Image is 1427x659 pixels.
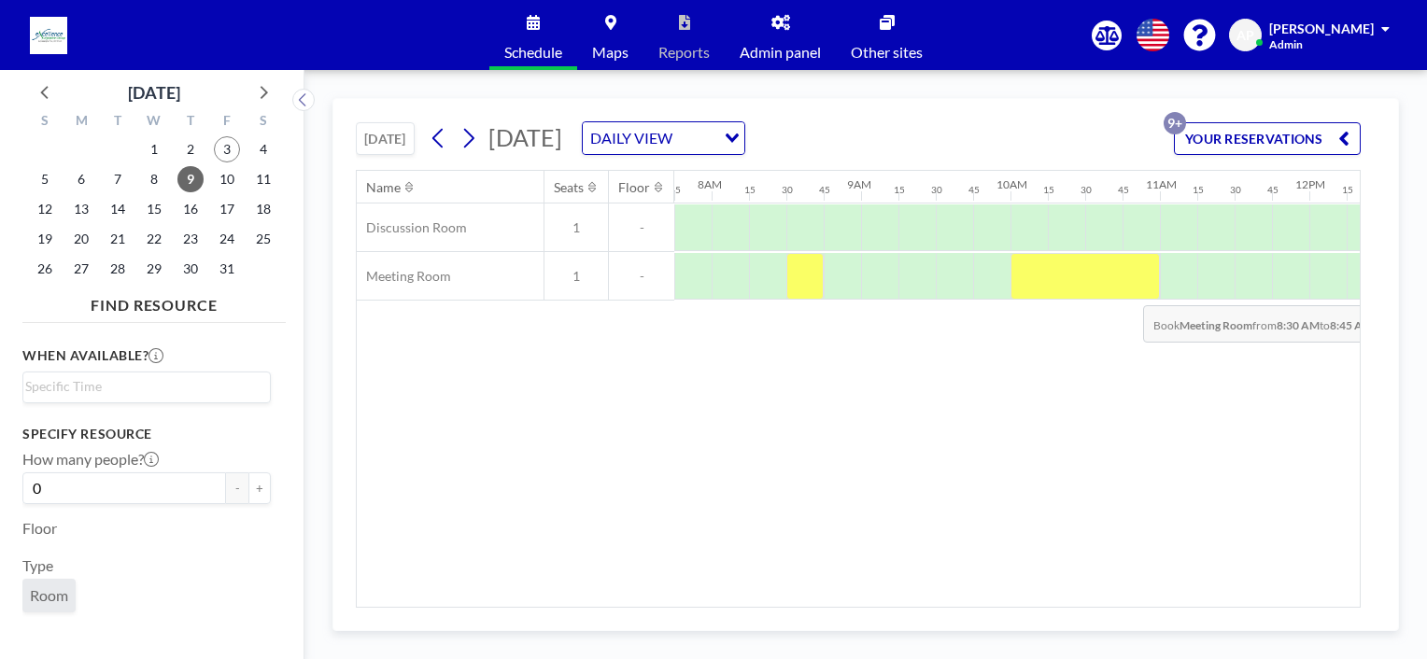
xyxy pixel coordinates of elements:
span: Wednesday, October 1, 2025 [141,136,167,162]
span: Sunday, October 12, 2025 [32,196,58,222]
span: Friday, October 10, 2025 [214,166,240,192]
div: Name [366,179,401,196]
div: T [172,110,208,134]
span: Thursday, October 23, 2025 [177,226,204,252]
span: Tuesday, October 21, 2025 [105,226,131,252]
div: 30 [1230,184,1241,196]
h4: FIND RESOURCE [22,288,286,315]
div: Seats [554,179,584,196]
div: 45 [1118,184,1129,196]
div: 30 [1081,184,1092,196]
div: 15 [1193,184,1204,196]
input: Search for option [678,126,713,150]
span: Tuesday, October 14, 2025 [105,196,131,222]
button: + [248,472,271,504]
span: Saturday, October 25, 2025 [250,226,276,252]
div: S [245,110,281,134]
span: Tuesday, October 7, 2025 [105,166,131,192]
span: Friday, October 17, 2025 [214,196,240,222]
span: DAILY VIEW [586,126,676,150]
div: 30 [931,184,942,196]
p: 9+ [1164,112,1186,134]
label: How many people? [22,450,159,469]
label: Type [22,556,53,575]
b: 8:45 AM [1330,318,1373,332]
span: Thursday, October 9, 2025 [177,166,204,192]
span: 1 [544,268,608,285]
div: 15 [744,184,756,196]
span: Monday, October 20, 2025 [68,226,94,252]
div: 45 [968,184,980,196]
span: Monday, October 6, 2025 [68,166,94,192]
span: Saturday, October 11, 2025 [250,166,276,192]
span: Thursday, October 2, 2025 [177,136,204,162]
h3: Specify resource [22,426,271,442]
span: Reports [658,45,710,60]
div: 9AM [847,177,871,191]
span: Other sites [851,45,923,60]
span: Monday, October 27, 2025 [68,256,94,282]
button: [DATE] [356,122,415,155]
span: Monday, October 13, 2025 [68,196,94,222]
div: 8AM [698,177,722,191]
div: 12PM [1295,177,1325,191]
div: M [64,110,100,134]
span: Schedule [504,45,562,60]
span: Thursday, October 16, 2025 [177,196,204,222]
span: - [609,268,674,285]
span: Book from to [1143,305,1383,343]
div: Search for option [583,122,744,154]
span: 1 [544,219,608,236]
div: 45 [819,184,830,196]
div: Floor [618,179,650,196]
div: [DATE] [128,79,180,105]
div: S [27,110,64,134]
span: Maps [592,45,629,60]
b: 8:30 AM [1277,318,1320,332]
span: Tuesday, October 28, 2025 [105,256,131,282]
span: Sunday, October 26, 2025 [32,256,58,282]
span: Wednesday, October 8, 2025 [141,166,167,192]
div: Search for option [23,372,270,400]
div: T [100,110,136,134]
div: F [208,110,245,134]
button: - [226,472,248,504]
span: Wednesday, October 22, 2025 [141,226,167,252]
div: 15 [894,184,905,196]
span: Thursday, October 30, 2025 [177,256,204,282]
div: W [136,110,173,134]
span: Saturday, October 18, 2025 [250,196,276,222]
span: Wednesday, October 29, 2025 [141,256,167,282]
span: Friday, October 31, 2025 [214,256,240,282]
img: organization-logo [30,17,67,54]
input: Search for option [25,376,260,397]
span: Admin panel [740,45,821,60]
span: Wednesday, October 15, 2025 [141,196,167,222]
span: Admin [1269,37,1303,51]
span: [PERSON_NAME] [1269,21,1374,36]
span: Friday, October 24, 2025 [214,226,240,252]
span: [DATE] [488,123,562,151]
span: - [609,219,674,236]
span: Discussion Room [357,219,467,236]
span: Meeting Room [357,268,451,285]
span: Sunday, October 19, 2025 [32,226,58,252]
div: 11AM [1146,177,1177,191]
span: Room [30,586,68,604]
div: 45 [1267,184,1279,196]
label: Floor [22,519,57,538]
div: 10AM [996,177,1027,191]
button: YOUR RESERVATIONS9+ [1174,122,1361,155]
span: Sunday, October 5, 2025 [32,166,58,192]
span: Friday, October 3, 2025 [214,136,240,162]
div: 45 [670,184,681,196]
span: AP [1236,27,1254,44]
div: 15 [1043,184,1054,196]
b: Meeting Room [1180,318,1252,332]
span: Saturday, October 4, 2025 [250,136,276,162]
div: 30 [782,184,793,196]
div: 15 [1342,184,1353,196]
